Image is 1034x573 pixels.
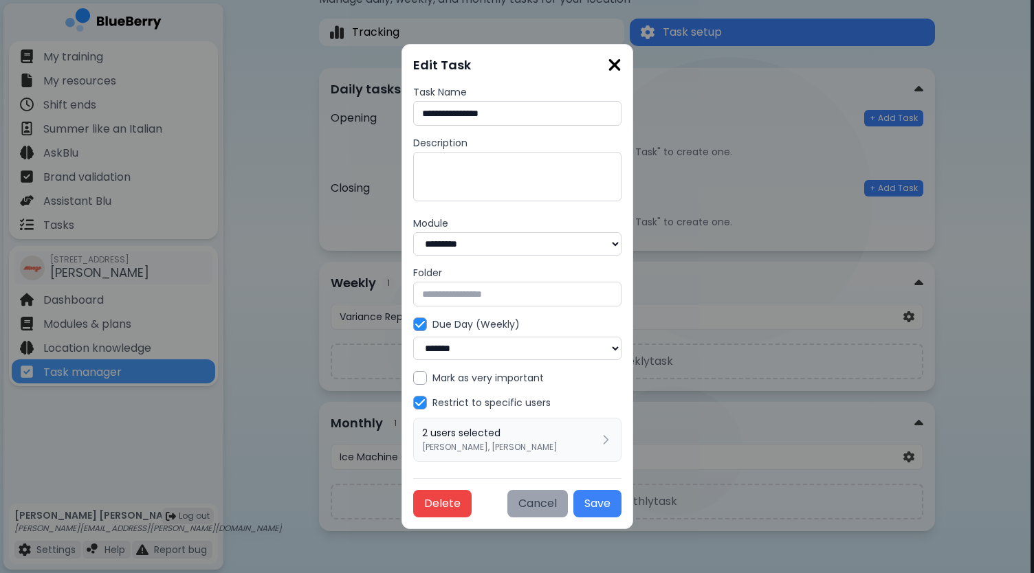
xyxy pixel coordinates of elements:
[413,86,621,98] label: Task Name
[573,490,621,517] button: Save
[432,372,544,384] label: Mark as very important
[422,427,558,439] p: 2 users selected
[413,490,472,517] button: Delete
[432,318,520,330] label: Due Day (Weekly)
[432,396,551,409] label: Restrict to specific users
[413,267,621,279] label: Folder
[415,397,425,408] img: check
[413,217,621,229] label: Module
[413,137,621,149] label: Description
[422,442,558,453] p: [PERSON_NAME], [PERSON_NAME]
[507,490,568,517] button: Cancel
[413,56,621,75] h3: Edit Task
[608,56,621,74] img: close icon
[415,319,425,330] img: check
